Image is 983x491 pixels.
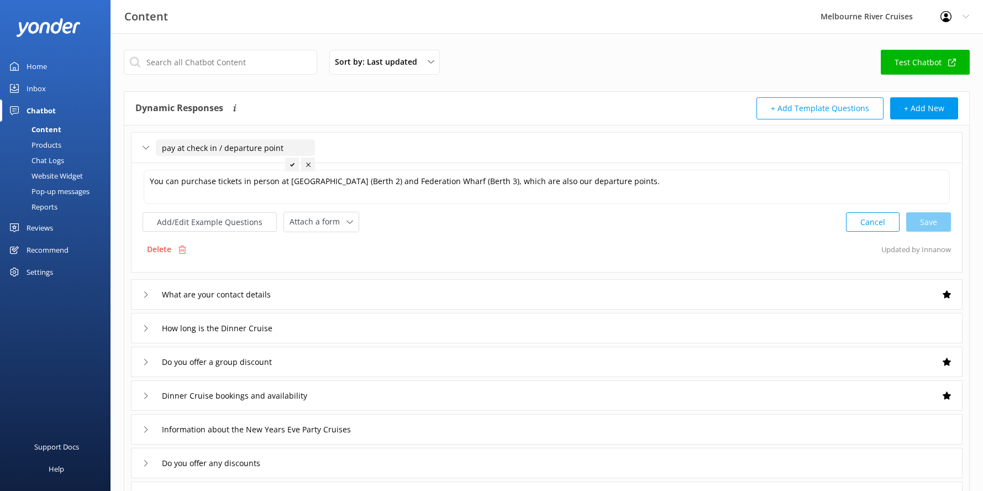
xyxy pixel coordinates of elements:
[7,199,111,215] a: Reports
[34,436,79,458] div: Support Docs
[290,216,346,228] span: Attach a form
[27,100,56,122] div: Chatbot
[7,153,111,168] a: Chat Logs
[7,137,61,153] div: Products
[143,212,277,232] button: Add/Edit Example Questions
[881,50,970,75] a: Test Chatbot
[17,18,80,36] img: yonder-white-logo.png
[124,8,168,25] h3: Content
[846,212,900,232] button: Cancel
[7,184,111,199] a: Pop-up messages
[147,243,171,255] p: Delete
[756,97,884,119] button: + Add Template Questions
[7,184,90,199] div: Pop-up messages
[7,153,64,168] div: Chat Logs
[27,261,53,283] div: Settings
[144,170,950,204] textarea: You can purchase tickets in person at [GEOGRAPHIC_DATA] (Berth 2) and Federation Wharf (Berth 3),...
[27,55,47,77] div: Home
[27,77,46,100] div: Inbox
[27,239,69,261] div: Recommend
[7,122,61,137] div: Content
[7,122,111,137] a: Content
[890,97,958,119] button: + Add New
[124,50,317,75] input: Search all Chatbot Content
[7,168,111,184] a: Website Widget
[135,97,223,119] h4: Dynamic Responses
[7,199,57,215] div: Reports
[49,458,64,480] div: Help
[7,168,83,184] div: Website Widget
[27,217,53,239] div: Reviews
[335,56,424,68] span: Sort by: Last updated
[881,239,951,260] p: Updated by Inna now
[7,137,111,153] a: Products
